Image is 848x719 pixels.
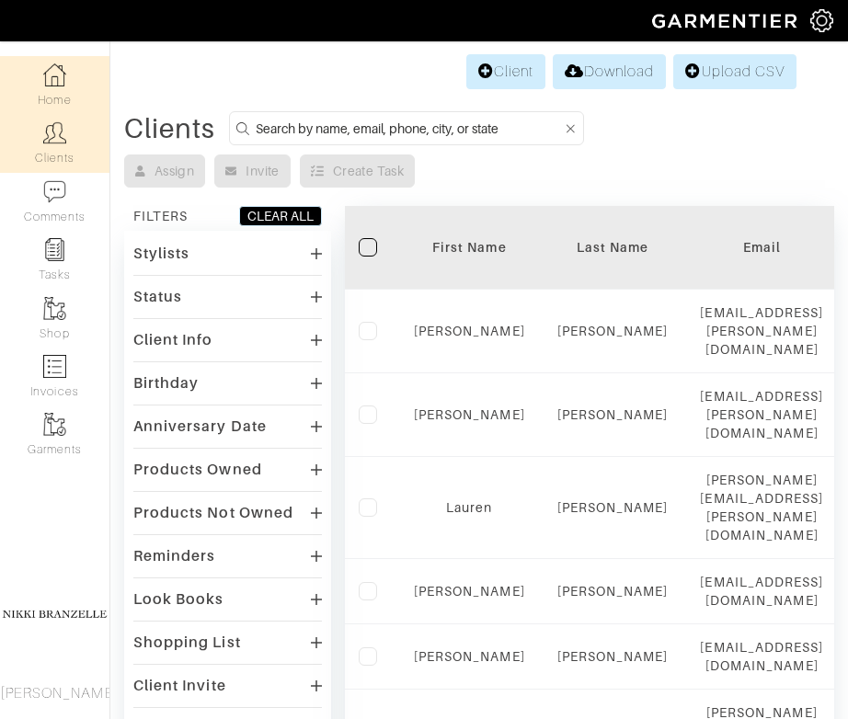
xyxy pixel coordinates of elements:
a: Lauren [446,500,492,515]
a: [PERSON_NAME] [414,649,525,664]
img: garments-icon-b7da505a4dc4fd61783c78ac3ca0ef83fa9d6f193b1c9dc38574b1d14d53ca28.png [43,297,66,320]
input: Search by name, email, phone, city, or state [256,117,562,140]
a: [PERSON_NAME] [557,407,669,422]
th: Toggle SortBy [400,206,539,290]
div: Shopping List [133,633,241,652]
div: [EMAIL_ADDRESS][DOMAIN_NAME] [700,638,823,675]
div: Status [133,288,182,306]
img: comment-icon-a0a6a9ef722e966f86d9cbdc48e553b5cf19dbc54f86b18d962a5391bc8f6eb6.png [43,180,66,203]
div: Email [700,238,823,257]
a: [PERSON_NAME] [557,324,669,338]
div: [PERSON_NAME][EMAIL_ADDRESS][PERSON_NAME][DOMAIN_NAME] [700,471,823,544]
a: Download [553,54,666,89]
div: Last Name [553,238,673,257]
a: [PERSON_NAME] [557,584,669,599]
div: Reminders [133,547,215,565]
div: [EMAIL_ADDRESS][DOMAIN_NAME] [700,573,823,610]
a: [PERSON_NAME] [557,649,669,664]
button: CLEAR ALL [239,206,322,226]
div: Products Owned [133,461,262,479]
div: Anniversary Date [133,417,267,436]
a: [PERSON_NAME] [414,324,525,338]
div: Client Info [133,331,213,349]
a: Upload CSV [673,54,796,89]
th: Toggle SortBy [539,206,687,290]
div: Birthday [133,374,199,393]
div: Products Not Owned [133,504,293,522]
div: Stylists [133,245,189,263]
img: clients-icon-6bae9207a08558b7cb47a8932f037763ab4055f8c8b6bfacd5dc20c3e0201464.png [43,121,66,144]
div: Client Invite [133,677,226,695]
div: First Name [414,238,525,257]
img: garmentier-logo-header-white-b43fb05a5012e4ada735d5af1a66efaba907eab6374d6393d1fbf88cb4ef424d.png [643,5,810,37]
div: [EMAIL_ADDRESS][PERSON_NAME][DOMAIN_NAME] [700,303,823,359]
div: Clients [124,120,215,138]
div: Look Books [133,590,224,609]
a: Client [466,54,545,89]
img: orders-icon-0abe47150d42831381b5fb84f609e132dff9fe21cb692f30cb5eec754e2cba89.png [43,355,66,378]
img: reminder-icon-8004d30b9f0a5d33ae49ab947aed9ed385cf756f9e5892f1edd6e32f2345188e.png [43,238,66,261]
a: [PERSON_NAME] [557,500,669,515]
img: dashboard-icon-dbcd8f5a0b271acd01030246c82b418ddd0df26cd7fceb0bd07c9910d44c42f6.png [43,63,66,86]
a: [PERSON_NAME] [414,584,525,599]
div: CLEAR ALL [247,207,314,225]
div: [EMAIL_ADDRESS][PERSON_NAME][DOMAIN_NAME] [700,387,823,442]
img: garments-icon-b7da505a4dc4fd61783c78ac3ca0ef83fa9d6f193b1c9dc38574b1d14d53ca28.png [43,413,66,436]
a: [PERSON_NAME] [414,407,525,422]
img: gear-icon-white-bd11855cb880d31180b6d7d6211b90ccbf57a29d726f0c71d8c61bd08dd39cc2.png [810,9,833,32]
div: FILTERS [133,207,188,225]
